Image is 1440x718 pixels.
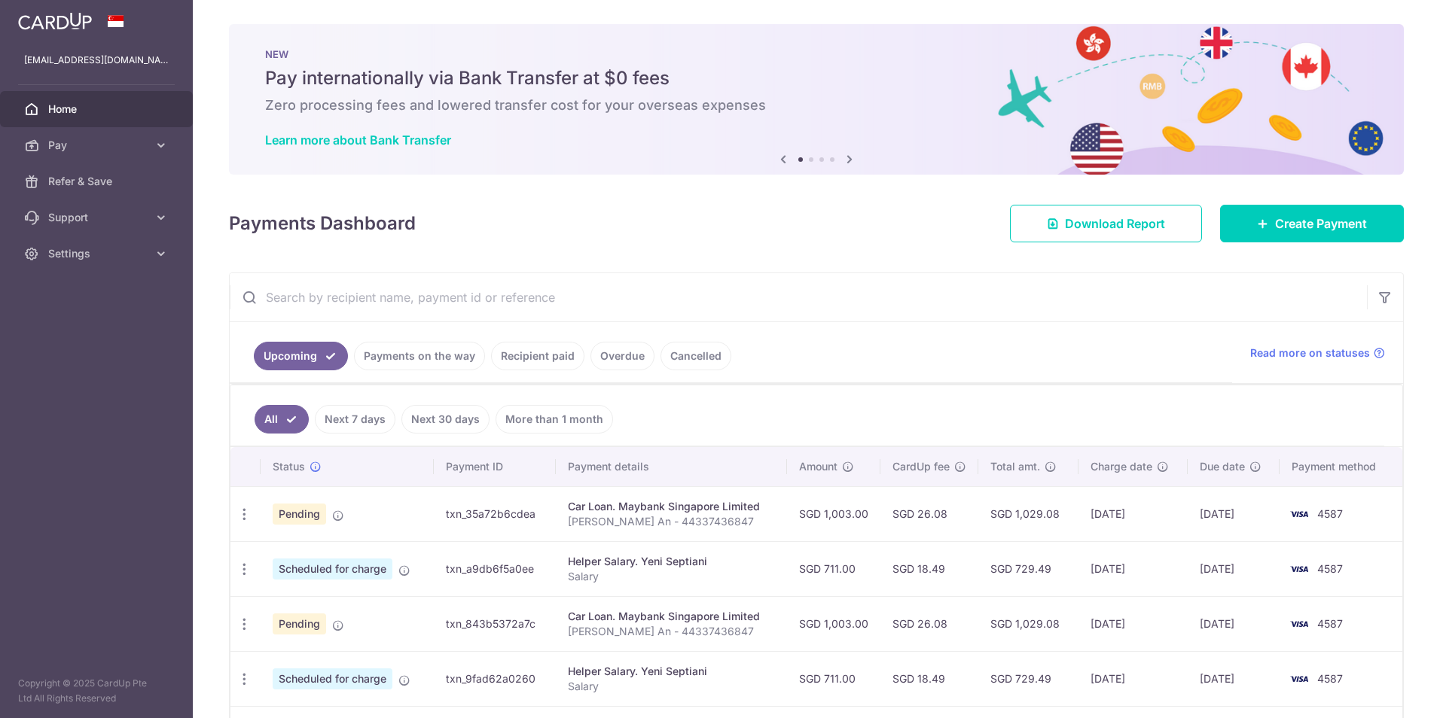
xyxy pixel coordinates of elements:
[787,651,880,706] td: SGD 711.00
[1275,214,1367,233] span: Create Payment
[799,459,837,474] span: Amount
[1188,486,1280,541] td: [DATE]
[1317,562,1343,575] span: 4587
[265,66,1368,90] h5: Pay internationally via Bank Transfer at $0 fees
[1065,214,1165,233] span: Download Report
[978,541,1078,596] td: SGD 729.49
[590,342,654,370] a: Overdue
[568,499,775,514] div: Car Loan. Maybank Singapore Limited
[230,273,1367,321] input: Search by recipient name, payment id or reference
[48,102,148,117] span: Home
[315,405,395,434] a: Next 7 days
[254,342,348,370] a: Upcoming
[1284,615,1314,633] img: Bank Card
[568,554,775,569] div: Helper Salary. Yeni Septiani
[434,651,556,706] td: txn_9fad62a0260
[787,486,880,541] td: SGD 1,003.00
[1284,670,1314,688] img: Bank Card
[880,651,978,706] td: SGD 18.49
[1317,507,1343,520] span: 4587
[1284,505,1314,523] img: Bank Card
[568,609,775,624] div: Car Loan. Maybank Singapore Limited
[1200,459,1245,474] span: Due date
[568,624,775,639] p: [PERSON_NAME] An - 44337436847
[978,486,1078,541] td: SGD 1,029.08
[661,342,731,370] a: Cancelled
[1220,205,1404,242] a: Create Payment
[880,486,978,541] td: SGD 26.08
[568,569,775,584] p: Salary
[1078,541,1188,596] td: [DATE]
[1091,459,1152,474] span: Charge date
[787,541,880,596] td: SGD 711.00
[880,541,978,596] td: SGD 18.49
[434,447,556,486] th: Payment ID
[978,651,1078,706] td: SGD 729.49
[1078,596,1188,651] td: [DATE]
[265,48,1368,60] p: NEW
[1317,617,1343,630] span: 4587
[1188,541,1280,596] td: [DATE]
[273,613,326,634] span: Pending
[556,447,787,486] th: Payment details
[1188,596,1280,651] td: [DATE]
[24,53,169,68] p: [EMAIL_ADDRESS][DOMAIN_NAME]
[273,504,326,525] span: Pending
[18,12,92,30] img: CardUp
[48,138,148,153] span: Pay
[1250,345,1370,361] span: Read more on statuses
[273,459,305,474] span: Status
[434,596,556,651] td: txn_843b5372a7c
[568,679,775,694] p: Salary
[265,96,1368,114] h6: Zero processing fees and lowered transfer cost for your overseas expenses
[354,342,485,370] a: Payments on the way
[434,486,556,541] td: txn_35a72b6cdea
[1188,651,1280,706] td: [DATE]
[880,596,978,651] td: SGD 26.08
[1078,486,1188,541] td: [DATE]
[48,246,148,261] span: Settings
[401,405,490,434] a: Next 30 days
[1250,345,1385,361] a: Read more on statuses
[229,210,416,237] h4: Payments Dashboard
[48,174,148,189] span: Refer & Save
[1284,560,1314,578] img: Bank Card
[978,596,1078,651] td: SGD 1,029.08
[48,210,148,225] span: Support
[229,24,1404,175] img: Bank transfer banner
[273,668,392,689] span: Scheduled for charge
[255,405,309,434] a: All
[990,459,1040,474] span: Total amt.
[568,514,775,529] p: [PERSON_NAME] An - 44337436847
[892,459,950,474] span: CardUp fee
[434,541,556,596] td: txn_a9db6f5a0ee
[568,664,775,679] div: Helper Salary. Yeni Septiani
[491,342,584,370] a: Recipient paid
[1078,651,1188,706] td: [DATE]
[273,558,392,580] span: Scheduled for charge
[787,596,880,651] td: SGD 1,003.00
[1010,205,1202,242] a: Download Report
[1280,447,1402,486] th: Payment method
[496,405,613,434] a: More than 1 month
[265,132,451,148] a: Learn more about Bank Transfer
[1317,672,1343,685] span: 4587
